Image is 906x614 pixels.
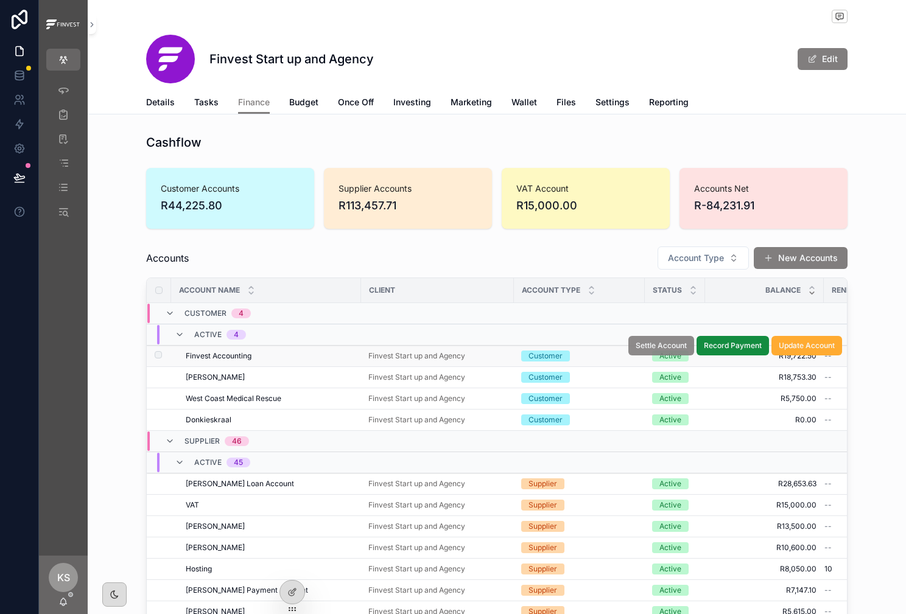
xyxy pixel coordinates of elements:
span: Settings [595,96,630,108]
span: Files [557,96,576,108]
a: Finvest Start up and Agency [368,351,465,361]
span: Details [146,96,175,108]
div: Customer [528,372,563,383]
div: Active [659,585,681,596]
div: Supplier [528,521,557,532]
span: -- [824,500,832,510]
h1: Finvest Start up and Agency [209,51,374,68]
div: Customer [528,414,563,425]
div: Active [659,478,681,489]
span: R-84,231.91 [694,197,833,214]
img: App logo [46,19,80,30]
span: Once Off [338,96,374,108]
a: Supplier [521,521,637,532]
a: 10 [824,564,901,574]
span: Wallet [511,96,537,108]
span: [PERSON_NAME] [186,522,245,531]
span: -- [824,394,832,403]
a: -- [824,351,901,361]
button: Settle Account [628,336,694,355]
a: Wallet [511,91,537,116]
a: Finvest Start up and Agency [368,500,465,510]
a: -- [824,585,901,595]
div: Active [659,521,681,532]
div: Active [659,542,681,553]
div: Customer [528,351,563,361]
a: Supplier [521,542,637,553]
div: Supplier [528,563,557,574]
div: Active [659,393,681,404]
a: Once Off [338,91,374,116]
span: R7,147.10 [712,585,816,595]
a: R28,653.63 [712,479,816,489]
span: [PERSON_NAME] Loan Account [186,479,294,489]
div: Active [659,351,681,361]
a: -- [824,479,901,489]
span: R19,722.50 [712,351,816,361]
div: 4 [239,309,244,318]
div: Supplier [528,585,557,596]
a: Customer [521,414,637,425]
a: VAT [186,500,354,510]
span: Renewal Day [832,285,884,295]
span: Finance [238,96,270,108]
a: Finvest Start up and Agency [368,415,507,425]
span: KS [57,570,70,585]
span: Hosting [186,564,212,574]
a: R5,750.00 [712,394,816,403]
span: Accounts [146,251,189,265]
a: Finvest Start up and Agency [368,479,465,489]
a: R8,050.00 [712,564,816,574]
a: Customer [521,372,637,383]
div: 4 [234,330,239,340]
div: Active [659,500,681,511]
a: Files [557,91,576,116]
a: R0.00 [712,415,816,425]
a: Finvest Start up and Agency [368,479,507,489]
div: Active [659,414,681,425]
span: Account Type [522,285,580,295]
span: [PERSON_NAME] Payment Account [186,585,308,595]
a: -- [824,372,901,382]
a: [PERSON_NAME] [186,543,354,553]
span: Finvest Start up and Agency [368,415,465,425]
a: Active [652,500,698,511]
a: Finvest Start up and Agency [368,543,507,553]
button: Select Button [658,246,749,270]
span: -- [824,543,832,553]
span: -- [824,479,832,489]
div: Supplier [528,478,557,489]
span: Supplier [184,436,220,446]
span: Active [194,458,222,467]
a: Active [652,478,698,489]
span: Supplier Accounts [339,183,477,195]
span: Finvest Start up and Agency [368,394,465,403]
a: Finvest Start up and Agency [368,394,507,403]
span: Donkieskraal [186,415,231,425]
a: R18,753.30 [712,372,816,382]
a: Investing [393,91,431,116]
span: Accounts Net [694,183,833,195]
div: Supplier [528,500,557,511]
a: Active [652,372,698,383]
div: scrollable content [39,71,88,239]
span: -- [824,522,832,531]
span: -- [824,415,832,425]
a: R13,500.00 [712,522,816,531]
span: -- [824,351,832,361]
span: Account Name [179,285,240,295]
div: Active [659,563,681,574]
a: Finvest Start up and Agency [368,372,465,382]
a: Finvest Start up and Agency [368,543,465,553]
a: Customer [521,393,637,404]
a: [PERSON_NAME] [186,522,354,531]
button: Record Payment [697,336,769,355]
a: Finvest Start up and Agency [368,585,465,595]
a: R15,000.00 [712,500,816,510]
